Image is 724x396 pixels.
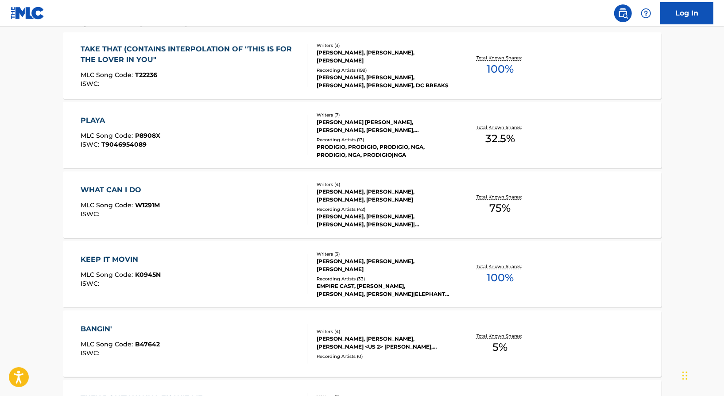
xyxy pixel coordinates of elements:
div: Writers ( 4 ) [317,328,450,335]
div: Writers ( 7 ) [317,112,450,118]
span: MLC Song Code : [81,71,135,79]
div: Drag [682,362,688,389]
div: Recording Artists ( 13 ) [317,136,450,143]
p: Total Known Shares: [476,124,524,131]
span: MLC Song Code : [81,201,135,209]
span: ISWC : [81,210,101,218]
div: Recording Artists ( 199 ) [317,67,450,74]
a: BANGIN'MLC Song Code:B47642ISWC:Writers (4)[PERSON_NAME], [PERSON_NAME], [PERSON_NAME] <US 2> [PE... [63,311,662,377]
div: [PERSON_NAME] [PERSON_NAME], [PERSON_NAME], [PERSON_NAME], [PERSON_NAME], [PERSON_NAME] <US 2> [P... [317,118,450,134]
div: Help [637,4,655,22]
span: 100 % [487,61,514,77]
div: Writers ( 3 ) [317,42,450,49]
div: BANGIN' [81,324,160,334]
div: Writers ( 4 ) [317,181,450,188]
a: KEEP IT MOVINMLC Song Code:K0945NISWC:Writers (3)[PERSON_NAME], [PERSON_NAME], [PERSON_NAME]Recor... [63,241,662,307]
p: Total Known Shares: [476,263,524,270]
a: Log In [660,2,713,24]
div: KEEP IT MOVIN [81,254,161,265]
div: [PERSON_NAME], [PERSON_NAME], [PERSON_NAME] <US 2> [PERSON_NAME], [PERSON_NAME] [317,335,450,351]
span: ISWC : [81,280,101,287]
a: Public Search [614,4,632,22]
div: [PERSON_NAME], [PERSON_NAME], [PERSON_NAME], [PERSON_NAME] [317,188,450,204]
span: ISWC : [81,140,101,148]
span: 75 % [489,200,511,216]
span: T22236 [135,71,157,79]
iframe: Chat Widget [680,353,724,396]
div: Recording Artists ( 0 ) [317,353,450,360]
img: MLC Logo [11,7,45,19]
a: PLAYAMLC Song Code:P8908XISWC:T9046954089Writers (7)[PERSON_NAME] [PERSON_NAME], [PERSON_NAME], [... [63,102,662,168]
span: ISWC : [81,349,101,357]
div: Recording Artists ( 42 ) [317,206,450,213]
a: TAKE THAT (CONTAINS INTERPOLATION OF "THIS IS FOR THE LOVER IN YOU"MLC Song Code:T22236ISWC:Write... [63,32,662,99]
div: WHAT CAN I DO [81,185,160,195]
span: W1291M [135,201,160,209]
span: 32.5 % [485,131,515,147]
span: MLC Song Code : [81,132,135,140]
div: [PERSON_NAME], [PERSON_NAME], [PERSON_NAME] [317,257,450,273]
div: Recording Artists ( 33 ) [317,276,450,282]
div: Writers ( 3 ) [317,251,450,257]
span: K0945N [135,271,161,279]
p: Total Known Shares: [476,333,524,339]
span: P8908X [135,132,160,140]
div: PLAYA [81,115,160,126]
div: [PERSON_NAME], [PERSON_NAME], [PERSON_NAME] [317,49,450,65]
div: [PERSON_NAME], [PERSON_NAME], [PERSON_NAME], [PERSON_NAME]|[PERSON_NAME], [PERSON_NAME] FEAT. [PE... [317,213,450,229]
span: MLC Song Code : [81,340,135,348]
div: [PERSON_NAME], [PERSON_NAME], [PERSON_NAME], [PERSON_NAME], DC BREAKS [317,74,450,89]
span: 5 % [492,339,507,355]
span: ISWC : [81,80,101,88]
img: search [618,8,628,19]
p: Total Known Shares: [476,54,524,61]
p: Total Known Shares: [476,194,524,200]
div: TAKE THAT (CONTAINS INTERPOLATION OF "THIS IS FOR THE LOVER IN YOU" [81,44,301,65]
div: PRODIGIO, PRODIGIO, PRODIGIO, NGA, PRODIGIO, NGA, PRODIGIO|NGA [317,143,450,159]
span: B47642 [135,340,160,348]
span: MLC Song Code : [81,271,135,279]
img: help [641,8,651,19]
a: WHAT CAN I DOMLC Song Code:W1291MISWC:Writers (4)[PERSON_NAME], [PERSON_NAME], [PERSON_NAME], [PE... [63,171,662,238]
div: EMPIRE CAST, [PERSON_NAME], [PERSON_NAME], [PERSON_NAME]|ELEPHANT MAN, [PERSON_NAME] [317,282,450,298]
span: 100 % [487,270,514,286]
span: T9046954089 [101,140,147,148]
